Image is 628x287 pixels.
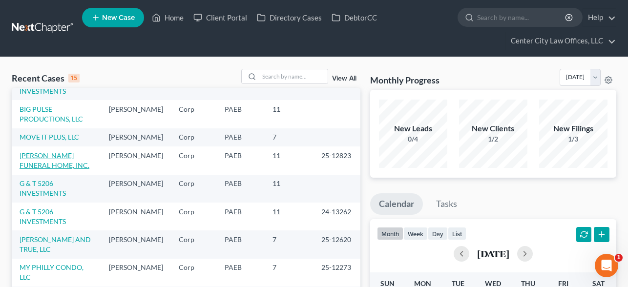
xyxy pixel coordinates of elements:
td: [PERSON_NAME] [101,175,171,203]
button: month [377,227,403,240]
a: MY PHILLY CONDO, LLC [20,263,84,281]
td: 11 [265,100,314,128]
a: BIG PULSE PRODUCTIONS, LLC [20,105,83,123]
a: G & T 5206 INVESTMENTS [20,77,66,95]
td: PAEB [217,259,265,287]
div: 1/2 [459,134,527,144]
td: [PERSON_NAME] [101,230,171,258]
td: Corp [171,175,217,203]
h3: Monthly Progress [370,74,440,86]
td: Corp [171,146,217,174]
button: week [403,227,428,240]
div: 15 [68,74,80,82]
a: View All [332,75,356,82]
td: 7 [265,128,314,146]
td: PAEB [217,203,265,230]
a: Center City Law Offices, LLC [506,32,616,50]
a: MOVE IT PLUS, LLC [20,133,79,141]
iframe: Intercom live chat [595,254,618,277]
a: Client Portal [188,9,252,26]
td: [PERSON_NAME] [101,203,171,230]
a: G & T 5206 INVESTMENTS [20,179,66,197]
td: PAEB [217,146,265,174]
a: Calendar [370,193,423,215]
h2: [DATE] [477,248,509,259]
a: Home [147,9,188,26]
div: New Leads [379,123,447,134]
td: 25-12823 [314,146,360,174]
td: Corp [171,259,217,287]
div: New Clients [459,123,527,134]
div: 0/4 [379,134,447,144]
td: [PERSON_NAME] [101,146,171,174]
span: New Case [102,14,135,21]
a: DebtorCC [327,9,382,26]
td: 25-12620 [314,230,360,258]
a: Directory Cases [252,9,327,26]
td: PAEB [217,175,265,203]
input: Search by name... [259,69,328,83]
td: PAEB [217,128,265,146]
td: PAEB [217,100,265,128]
td: [PERSON_NAME] [101,128,171,146]
a: G & T 5206 INVESTMENTS [20,207,66,225]
td: [PERSON_NAME] [101,100,171,128]
span: 1 [615,254,623,262]
input: Search by name... [477,8,566,26]
a: Tasks [427,193,466,215]
td: [PERSON_NAME] [101,259,171,287]
a: [PERSON_NAME] FUNERAL HOME, INC. [20,151,89,169]
a: [PERSON_NAME] AND TRUE, LLC [20,235,91,253]
td: Corp [171,230,217,258]
td: 24-13262 [314,203,360,230]
td: Corp [171,128,217,146]
button: list [448,227,466,240]
td: 11 [265,146,314,174]
td: 7 [265,259,314,287]
td: Corp [171,203,217,230]
td: Corp [171,100,217,128]
td: 11 [265,203,314,230]
div: New Filings [539,123,607,134]
td: 7 [265,230,314,258]
a: Help [583,9,616,26]
td: 11 [265,175,314,203]
div: Recent Cases [12,72,80,84]
td: 25-12273 [314,259,360,287]
div: 1/3 [539,134,607,144]
td: PAEB [217,230,265,258]
button: day [428,227,448,240]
